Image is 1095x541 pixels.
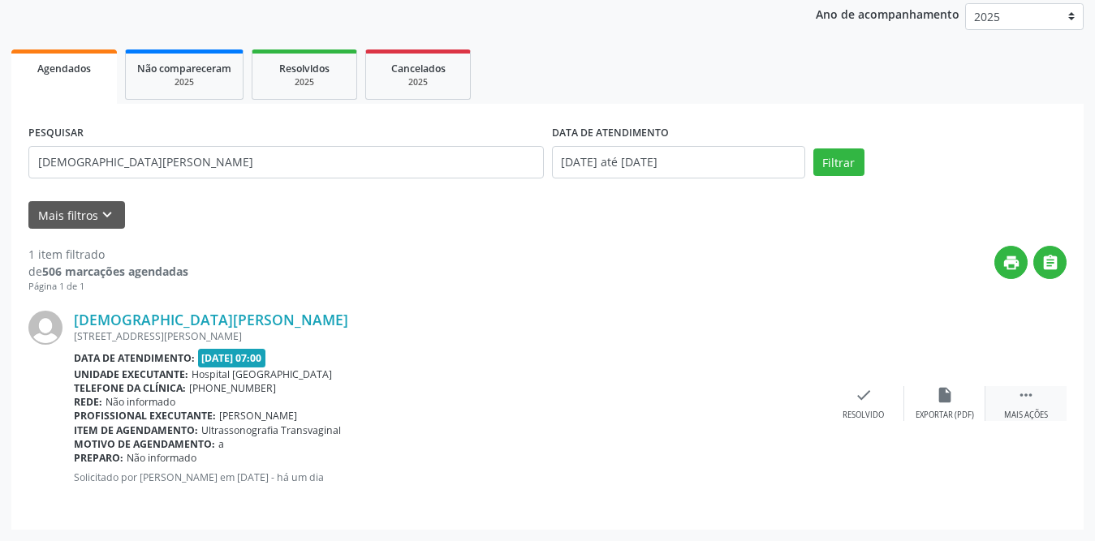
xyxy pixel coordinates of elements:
div: de [28,263,188,280]
span: Hospital [GEOGRAPHIC_DATA] [192,367,332,381]
div: Mais ações [1004,410,1048,421]
span: [DATE] 07:00 [198,349,266,367]
p: Solicitado por [PERSON_NAME] em [DATE] - há um dia [74,470,823,484]
img: img [28,311,63,345]
i:  [1041,254,1059,272]
i: keyboard_arrow_down [98,206,116,224]
b: Motivo de agendamento: [74,437,215,451]
b: Preparo: [74,451,123,465]
i:  [1017,386,1035,404]
span: Ultrassonografia Transvaginal [201,423,341,437]
div: 2025 [137,76,231,88]
div: Resolvido [843,410,884,421]
button: Mais filtroskeyboard_arrow_down [28,201,125,230]
b: Profissional executante: [74,409,216,423]
span: [PERSON_NAME] [219,409,297,423]
input: Nome, CNS [28,146,544,178]
p: Ano de acompanhamento [816,3,959,24]
span: Não informado [127,451,196,465]
i: check [855,386,873,404]
label: DATA DE ATENDIMENTO [552,121,669,146]
span: Não informado [106,395,175,409]
b: Data de atendimento: [74,351,195,365]
div: 1 item filtrado [28,246,188,263]
span: Resolvidos [279,62,330,75]
div: Exportar (PDF) [916,410,974,421]
div: 2025 [377,76,459,88]
input: Selecione um intervalo [552,146,805,178]
div: 2025 [264,76,345,88]
b: Rede: [74,395,102,409]
strong: 506 marcações agendadas [42,264,188,279]
i: print [1002,254,1020,272]
b: Item de agendamento: [74,423,198,437]
button: print [994,246,1028,279]
button: Filtrar [813,148,864,176]
b: Telefone da clínica: [74,381,186,395]
span: Não compareceram [137,62,231,75]
b: Unidade executante: [74,367,188,381]
span: [PHONE_NUMBER] [189,381,276,395]
div: [STREET_ADDRESS][PERSON_NAME] [74,329,823,343]
span: Cancelados [391,62,446,75]
span: Agendados [37,62,91,75]
span: a [218,437,224,451]
i: insert_drive_file [936,386,954,404]
label: PESQUISAR [28,121,84,146]
button:  [1033,246,1067,279]
div: Página 1 de 1 [28,280,188,294]
a: [DEMOGRAPHIC_DATA][PERSON_NAME] [74,311,348,328]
